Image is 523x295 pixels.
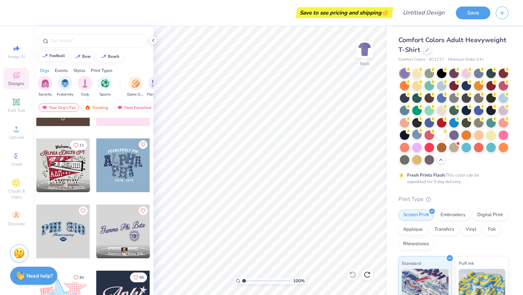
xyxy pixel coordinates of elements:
[131,79,140,88] img: Game Day Image
[78,76,92,97] div: filter for Club
[57,76,73,97] div: filter for Fraternity
[407,172,446,178] strong: Fresh Prints Flash:
[293,278,305,284] span: 100 %
[70,140,87,150] button: Like
[398,36,506,54] span: Comfort Colors Adult Heavyweight T-Shirt
[398,239,434,250] div: Rhinestones
[402,259,421,267] span: Standard
[473,210,508,221] div: Digital Print
[139,206,147,215] button: Like
[97,51,123,62] button: beach
[55,67,68,74] div: Events
[139,276,144,279] span: 95
[73,67,85,74] div: Styles
[42,105,48,110] img: most_fav.gif
[4,188,29,200] span: Clipart & logos
[108,246,138,251] span: [PERSON_NAME]
[79,206,88,215] button: Like
[483,224,500,235] div: Foil
[80,144,84,147] span: 11
[49,54,65,58] div: football
[38,92,52,97] span: Sorority
[81,92,89,97] span: Club
[61,79,69,88] img: Fraternity Image
[81,79,89,88] img: Club Image
[42,54,48,58] img: trend_line.gif
[381,8,389,17] span: 👉
[117,105,123,110] img: most_fav.gif
[91,67,113,74] div: Print Types
[71,51,94,62] button: bear
[108,54,119,58] div: beach
[8,221,25,227] span: Decorate
[38,76,52,97] div: filter for Sorority
[127,76,144,97] div: filter for Game Day
[297,7,392,18] div: Save to see pricing and shipping
[436,210,470,221] div: Embroidery
[38,103,79,112] div: Your Org's Fav
[81,103,112,112] div: Trending
[11,161,22,167] span: Greek
[151,79,160,88] img: Parent's Weekend Image
[448,57,484,63] span: Minimum Order: 24 +
[41,79,49,88] img: Sorority Image
[85,105,90,110] img: trending.gif
[75,54,81,59] img: trend_line.gif
[127,92,144,97] span: Game Day
[357,42,372,57] img: Back
[147,76,164,97] button: filter button
[70,272,87,282] button: Like
[100,92,111,97] span: Sports
[407,172,496,185] div: This color can be expedited for 5 day delivery.
[27,272,53,279] strong: Need help?
[397,5,450,20] input: Untitled Design
[429,57,444,63] span: # C1717
[398,57,425,63] span: Comfort Colors
[50,37,143,44] input: Try "Alpha"
[398,224,427,235] div: Applique
[8,81,24,86] span: Designs
[101,54,106,59] img: trend_line.gif
[38,50,68,61] button: football
[430,224,459,235] div: Transfers
[57,76,73,97] button: filter button
[130,272,147,282] button: Like
[114,103,155,112] div: Most Favorited
[456,7,490,19] button: Save
[57,92,73,97] span: Fraternity
[48,180,78,185] span: [PERSON_NAME]
[139,140,147,149] button: Like
[360,60,369,67] div: Back
[8,54,25,60] span: Image AI
[38,76,52,97] button: filter button
[398,210,434,221] div: Screen Print
[147,76,164,97] div: filter for Parent's Weekend
[8,108,25,113] span: Add Text
[98,76,112,97] div: filter for Sports
[80,276,84,279] span: 84
[461,224,481,235] div: Vinyl
[40,67,49,74] div: Orgs
[98,76,112,97] button: filter button
[459,259,474,267] span: Puff Ink
[78,76,92,97] button: filter button
[398,195,508,203] div: Print Type
[101,79,109,88] img: Sports Image
[127,76,144,97] button: filter button
[82,54,91,58] div: bear
[9,134,24,140] span: Upload
[147,92,164,97] span: Parent's Weekend
[108,251,147,257] span: Gamma Phi Beta, [GEOGRAPHIC_DATA][US_STATE]
[48,185,87,191] span: Alpha Delta Pi, [GEOGRAPHIC_DATA][US_STATE] at [GEOGRAPHIC_DATA]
